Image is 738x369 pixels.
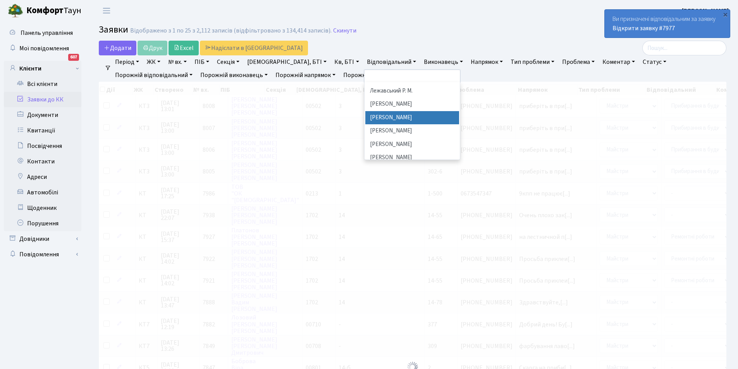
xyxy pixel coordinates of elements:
[4,92,81,107] a: Заявки до КК
[4,231,81,247] a: Довідники
[130,27,332,34] div: Відображено з 1 по 25 з 2,112 записів (відфільтровано з 134,414 записів).
[605,10,730,38] div: Ви призначені відповідальним за заявку
[333,27,356,34] a: Скинути
[272,69,339,82] a: Порожній напрямок
[68,54,79,61] div: 607
[112,69,196,82] a: Порожній відповідальний
[214,55,243,69] a: Секція
[26,4,81,17] span: Таун
[4,107,81,123] a: Документи
[365,84,459,98] li: Лежавський Р. М.
[364,55,419,69] a: Відповідальний
[559,55,598,69] a: Проблема
[191,55,212,69] a: ПІБ
[112,55,142,69] a: Період
[4,200,81,216] a: Щоденник
[26,4,64,17] b: Комфорт
[21,29,73,37] span: Панель управління
[365,111,459,125] li: [PERSON_NAME]
[8,3,23,19] img: logo.png
[4,185,81,200] a: Автомобілі
[365,151,459,173] li: [PERSON_NAME] [PERSON_NAME] Д.
[4,76,81,92] a: Всі клієнти
[4,61,81,76] a: Клієнти
[507,55,557,69] a: Тип проблеми
[640,55,669,69] a: Статус
[4,41,81,56] a: Мої повідомлення607
[365,138,459,151] li: [PERSON_NAME]
[642,41,726,55] input: Пошук...
[165,55,190,69] a: № вх.
[144,55,163,69] a: ЖК
[4,25,81,41] a: Панель управління
[721,10,729,18] div: ×
[19,44,69,53] span: Мої повідомлення
[197,69,271,82] a: Порожній виконавець
[682,6,729,15] a: [PERSON_NAME]
[169,41,199,55] a: Excel
[97,4,116,17] button: Переключити навігацію
[244,55,330,69] a: [DEMOGRAPHIC_DATA], БТІ
[340,69,419,82] a: Порожній тип проблеми
[682,7,729,15] b: [PERSON_NAME]
[421,55,466,69] a: Виконавець
[4,169,81,185] a: Адреси
[4,216,81,231] a: Порушення
[468,55,506,69] a: Напрямок
[4,123,81,138] a: Квитанції
[599,55,638,69] a: Коментар
[99,41,136,55] a: Додати
[99,23,128,36] span: Заявки
[4,138,81,154] a: Посвідчення
[365,124,459,138] li: [PERSON_NAME]
[4,247,81,262] a: Повідомлення
[4,154,81,169] a: Контакти
[365,98,459,111] li: [PERSON_NAME]
[612,24,675,33] a: Відкрити заявку #7977
[331,55,362,69] a: Кв, БТІ
[104,44,131,52] span: Додати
